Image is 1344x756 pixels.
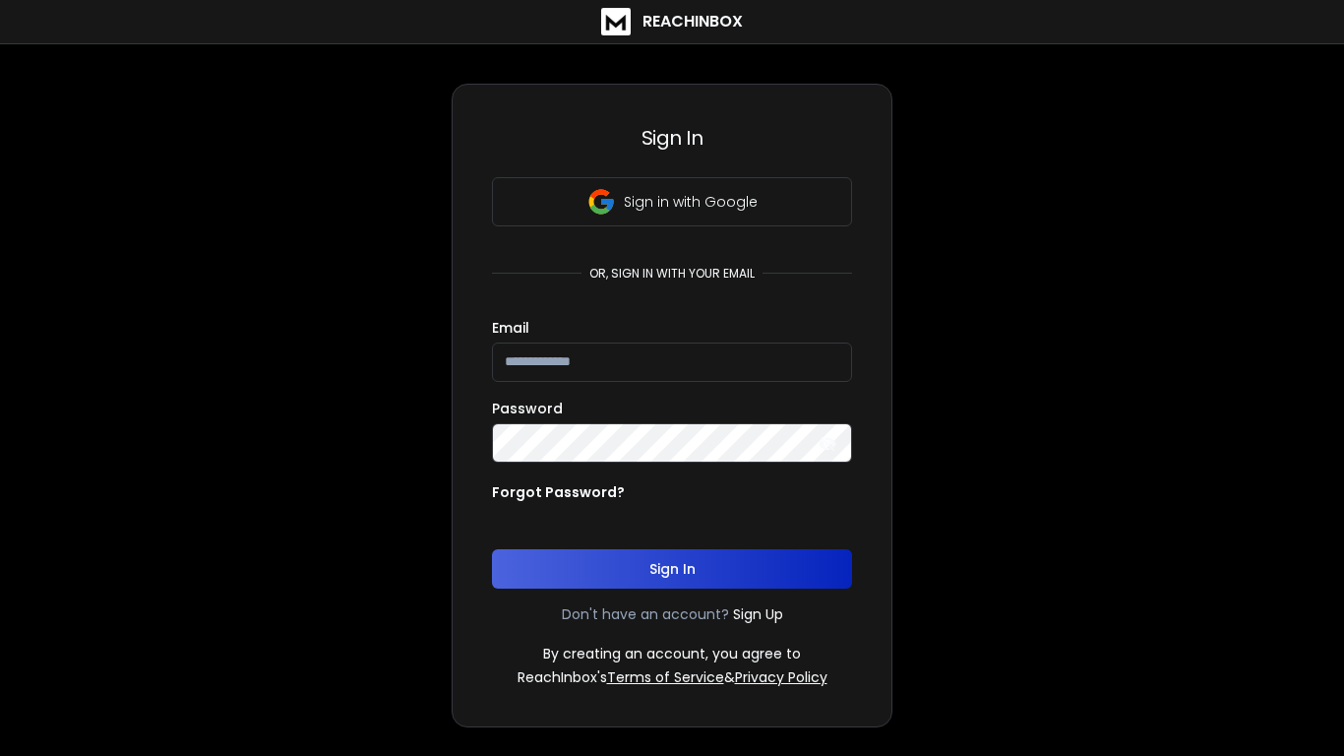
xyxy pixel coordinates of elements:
button: Sign In [492,549,852,589]
a: ReachInbox [601,8,743,35]
img: logo [601,8,631,35]
p: ReachInbox's & [518,667,827,687]
label: Password [492,402,563,415]
h1: ReachInbox [642,10,743,33]
a: Sign Up [733,604,783,624]
h3: Sign In [492,124,852,152]
p: Forgot Password? [492,482,625,502]
p: Don't have an account? [562,604,729,624]
p: Sign in with Google [624,192,758,212]
button: Sign in with Google [492,177,852,226]
a: Privacy Policy [735,667,827,687]
p: or, sign in with your email [581,266,763,282]
label: Email [492,321,529,335]
a: Terms of Service [607,667,724,687]
p: By creating an account, you agree to [543,644,801,663]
